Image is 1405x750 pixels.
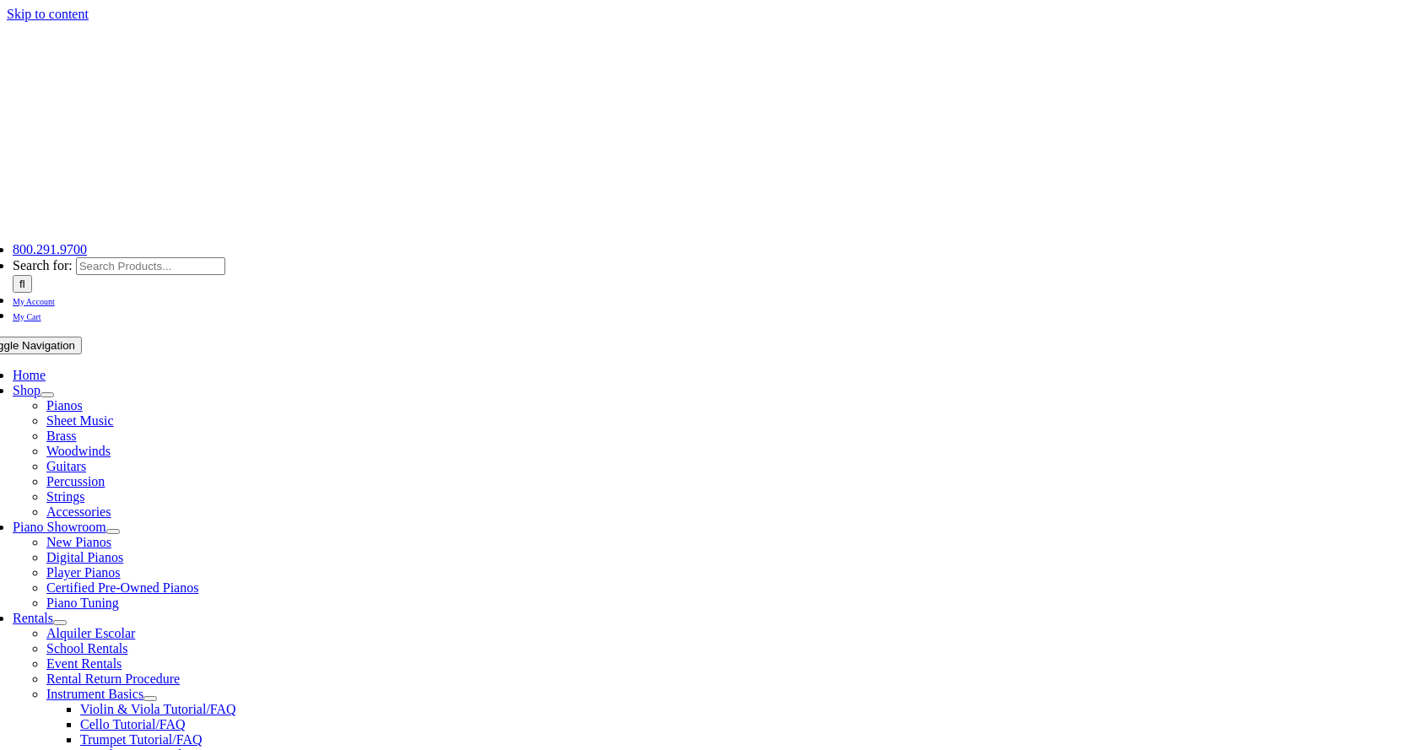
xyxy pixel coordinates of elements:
[13,258,73,272] span: Search for:
[46,535,111,549] a: New Pianos
[13,383,41,397] a: Shop
[106,529,120,534] button: Open submenu of Piano Showroom
[13,312,41,321] span: My Cart
[13,275,32,293] input: Search
[46,459,86,473] a: Guitars
[46,580,198,595] a: Certified Pre-Owned Pianos
[46,672,180,686] a: Rental Return Procedure
[46,489,84,504] a: Strings
[46,641,127,656] a: School Rentals
[46,550,123,564] a: Digital Pianos
[46,398,83,413] a: Pianos
[41,392,54,397] button: Open submenu of Shop
[13,308,41,322] a: My Cart
[7,7,89,21] a: Skip to content
[13,520,106,534] a: Piano Showroom
[143,696,157,701] button: Open submenu of Instrument Basics
[80,732,202,747] a: Trumpet Tutorial/FAQ
[13,242,87,256] a: 800.291.9700
[46,596,119,610] a: Piano Tuning
[46,444,111,458] a: Woodwinds
[13,297,55,306] span: My Account
[46,626,135,640] a: Alquiler Escolar
[46,474,105,488] a: Percussion
[46,429,77,443] a: Brass
[13,368,46,382] a: Home
[80,702,236,716] a: Violin & Viola Tutorial/FAQ
[46,687,143,701] a: Instrument Basics
[46,504,111,519] a: Accessories
[80,717,186,731] a: Cello Tutorial/FAQ
[46,656,122,671] a: Event Rentals
[76,257,225,275] input: Search Products...
[53,620,67,625] button: Open submenu of Rentals
[46,413,114,428] a: Sheet Music
[46,565,121,580] a: Player Pianos
[13,293,55,307] a: My Account
[13,611,53,625] a: Rentals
